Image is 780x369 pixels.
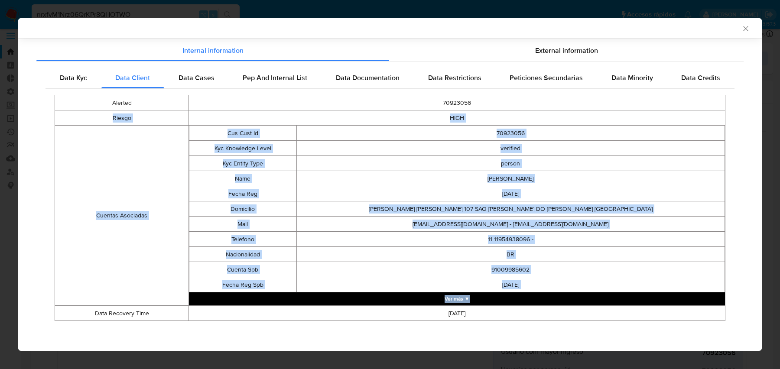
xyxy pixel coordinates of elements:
[296,217,725,232] td: [EMAIL_ADDRESS][DOMAIN_NAME] - [EMAIL_ADDRESS][DOMAIN_NAME]
[296,277,725,292] td: [DATE]
[55,126,189,306] td: Cuentas Asociadas
[296,186,725,201] td: [DATE]
[428,73,481,83] span: Data Restrictions
[189,217,296,232] td: Mail
[296,171,725,186] td: [PERSON_NAME]
[296,262,725,277] td: 91009985602
[189,201,296,217] td: Domicilio
[189,186,296,201] td: Fecha Reg
[189,95,725,110] td: 70923056
[179,73,214,83] span: Data Cases
[189,292,725,305] button: Expand array
[189,262,296,277] td: Cuenta Spb
[55,110,189,126] td: Riesgo
[336,73,400,83] span: Data Documentation
[189,232,296,247] td: Telefono
[55,95,189,110] td: Alerted
[681,73,720,83] span: Data Credits
[189,126,296,141] td: Cus Cust Id
[189,141,296,156] td: Kyc Knowledge Level
[189,306,725,321] td: [DATE]
[296,141,725,156] td: verified
[296,126,725,141] td: 70923056
[18,18,762,351] div: closure-recommendation-modal
[611,73,653,83] span: Data Minority
[189,110,725,126] td: HIGH
[243,73,307,83] span: Pep And Internal List
[296,232,725,247] td: 11 11954938096 -
[182,45,244,55] span: Internal information
[296,247,725,262] td: BR
[296,201,725,217] td: [PERSON_NAME] [PERSON_NAME] 107 SAO [PERSON_NAME] DO [PERSON_NAME] [GEOGRAPHIC_DATA]
[55,306,189,321] td: Data Recovery Time
[741,24,749,32] button: Cerrar ventana
[535,45,598,55] span: External information
[189,277,296,292] td: Fecha Reg Spb
[189,247,296,262] td: Nacionalidad
[36,40,744,61] div: Detailed info
[189,171,296,186] td: Name
[510,73,583,83] span: Peticiones Secundarias
[60,73,87,83] span: Data Kyc
[115,73,150,83] span: Data Client
[45,68,734,88] div: Detailed internal info
[296,156,725,171] td: person
[189,156,296,171] td: Kyc Entity Type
